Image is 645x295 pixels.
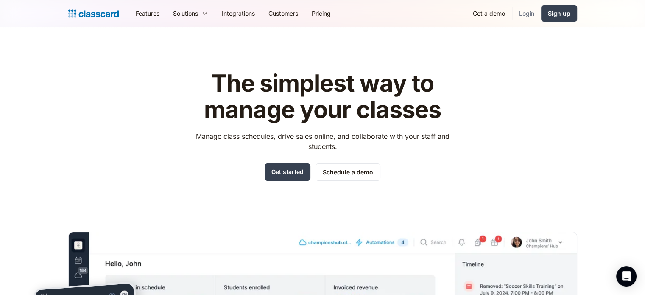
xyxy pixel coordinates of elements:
[316,163,380,181] a: Schedule a demo
[188,70,457,123] h1: The simplest way to manage your classes
[541,5,577,22] a: Sign up
[466,4,512,23] a: Get a demo
[173,9,198,18] div: Solutions
[548,9,570,18] div: Sign up
[129,4,166,23] a: Features
[616,266,637,287] div: Open Intercom Messenger
[262,4,305,23] a: Customers
[215,4,262,23] a: Integrations
[265,163,310,181] a: Get started
[166,4,215,23] div: Solutions
[305,4,338,23] a: Pricing
[512,4,541,23] a: Login
[68,8,119,20] a: home
[188,131,457,152] p: Manage class schedules, drive sales online, and collaborate with your staff and students.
